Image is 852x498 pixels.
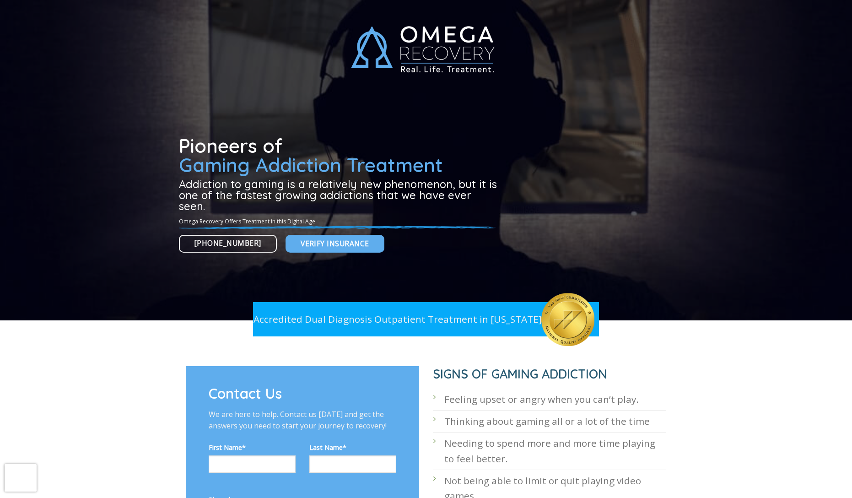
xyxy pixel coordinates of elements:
[433,433,666,470] li: Needing to spend more and more time playing to feel better.
[433,389,666,411] li: Feeling upset or angry when you can’t play.
[433,411,666,433] li: Thinking about gaming all or a lot of the time
[309,442,396,453] label: Last Name*
[209,442,296,453] label: First Name*
[179,136,500,175] h1: Pioneers of
[433,366,666,382] h1: SIGNS OF GAMING ADDICTION
[209,409,396,432] p: We are here to help. Contact us [DATE] and get the answers you need to start your journey to reco...
[179,235,277,253] a: [PHONE_NUMBER]
[209,384,282,402] span: Contact Us
[179,153,443,177] span: Gaming Addiction Treatment
[301,238,369,249] span: Verify Insurance
[179,217,500,226] p: Omega Recovery Offers Treatment in this Digital Age
[194,238,261,249] span: [PHONE_NUMBER]
[253,312,541,327] p: Accredited Dual Diagnosis Outpatient Treatment in [US_STATE]
[286,235,384,253] a: Verify Insurance
[179,179,500,211] h3: Addiction to gaming is a relatively new phenomenon, but it is one of the fastest growing addictio...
